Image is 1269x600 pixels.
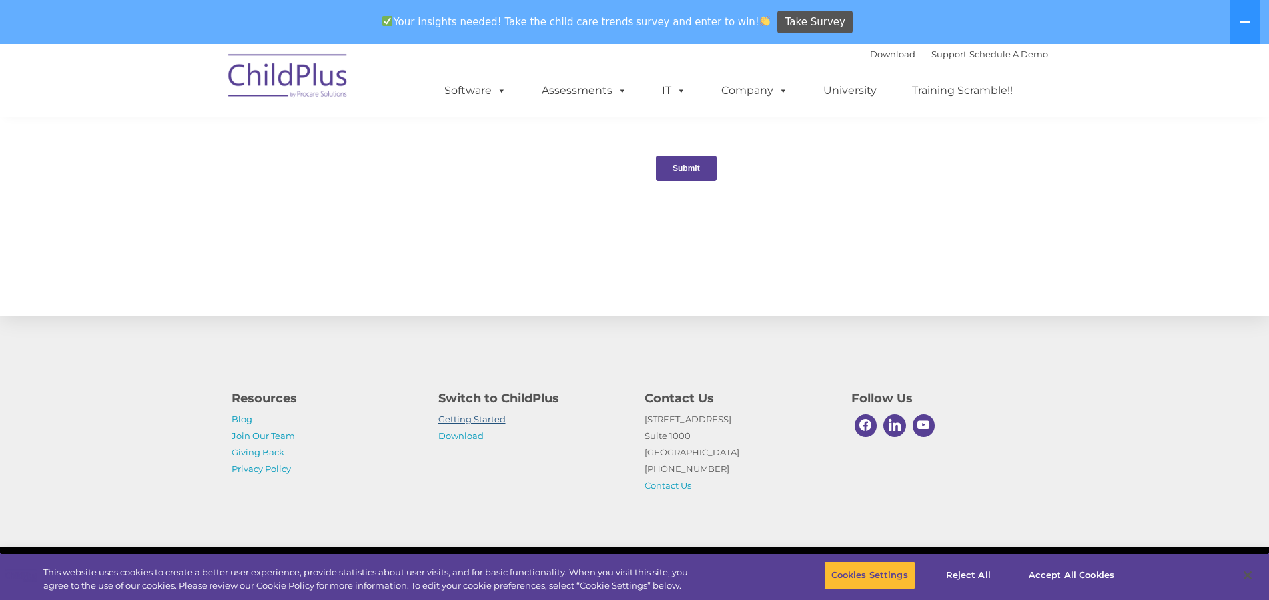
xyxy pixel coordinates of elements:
a: Assessments [528,77,640,104]
a: Join Our Team [232,430,295,441]
a: Privacy Policy [232,463,291,474]
h4: Follow Us [851,389,1038,408]
span: Phone number [185,143,242,152]
a: Blog [232,414,252,424]
img: ChildPlus by Procare Solutions [222,45,355,111]
a: Contact Us [645,480,691,491]
a: Support [931,49,967,59]
button: Reject All [927,561,1010,589]
button: Accept All Cookies [1021,561,1122,589]
img: 👏 [760,16,770,26]
a: Facebook [851,411,881,440]
h4: Contact Us [645,389,831,408]
a: Linkedin [880,411,909,440]
a: Take Survey [777,11,853,34]
a: University [810,77,890,104]
a: Download [438,430,484,441]
a: Schedule A Demo [969,49,1048,59]
a: Giving Back [232,447,284,457]
a: Getting Started [438,414,506,424]
a: Company [708,77,801,104]
p: [STREET_ADDRESS] Suite 1000 [GEOGRAPHIC_DATA] [PHONE_NUMBER] [645,411,831,494]
a: Training Scramble!! [899,77,1026,104]
span: Last name [185,88,226,98]
div: This website uses cookies to create a better user experience, provide statistics about user visit... [43,566,698,592]
span: Your insights needed! Take the child care trends survey and enter to win! [377,9,776,35]
a: Download [870,49,915,59]
button: Cookies Settings [824,561,915,589]
a: Software [431,77,520,104]
h4: Switch to ChildPlus [438,389,625,408]
a: Youtube [909,411,939,440]
a: IT [649,77,699,104]
button: Close [1233,561,1262,590]
font: | [870,49,1048,59]
h4: Resources [232,389,418,408]
span: Take Survey [785,11,845,34]
img: ✅ [382,16,392,26]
